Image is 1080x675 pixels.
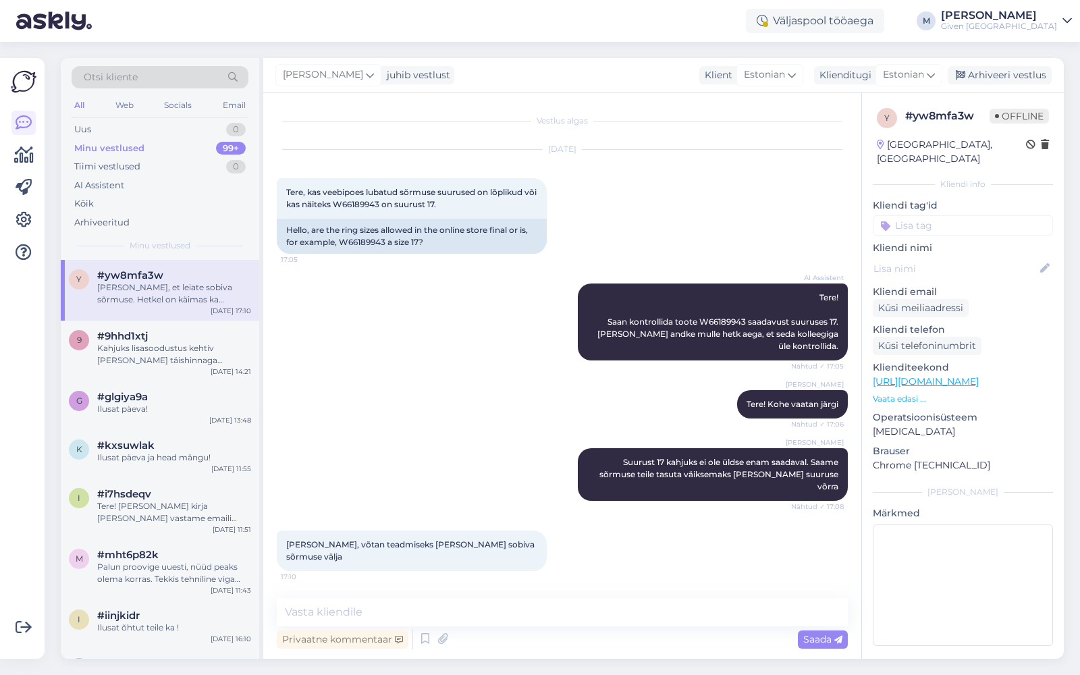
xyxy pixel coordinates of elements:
[941,21,1057,32] div: Given [GEOGRAPHIC_DATA]
[873,299,969,317] div: Küsi meiliaadressi
[113,97,136,114] div: Web
[941,10,1057,21] div: [PERSON_NAME]
[277,219,547,254] div: Hello, are the ring sizes allowed in the online store final or is, for example, W66189943 a size 17?
[803,633,842,645] span: Saada
[948,66,1052,84] div: Arhiveeri vestlus
[97,439,155,452] span: #kxsuwlak
[905,108,990,124] div: # yw8mfa3w
[873,261,1037,276] input: Lisa nimi
[72,97,87,114] div: All
[97,488,151,500] span: #i7hsdeqv
[286,187,539,209] span: Tere, kas veebipoes lubatud sõrmuse suurused on lõplikud või kas näiteks W66189943 on suurust 17.
[97,658,155,670] span: #yx0nvv86
[213,524,251,535] div: [DATE] 11:51
[220,97,248,114] div: Email
[74,160,140,173] div: Tiimi vestlused
[74,216,130,230] div: Arhiveeritud
[74,179,124,192] div: AI Assistent
[286,539,537,562] span: [PERSON_NAME], võtan teadmiseks [PERSON_NAME] sobiva sõrmuse välja
[699,68,732,82] div: Klient
[744,67,785,82] span: Estonian
[791,361,844,371] span: Nähtud ✓ 17:05
[883,67,924,82] span: Estonian
[873,198,1053,213] p: Kliendi tag'id
[78,493,80,503] span: i
[84,70,138,84] span: Otsi kliente
[77,335,82,345] span: 9
[74,123,91,136] div: Uus
[873,285,1053,299] p: Kliendi email
[877,138,1026,166] div: [GEOGRAPHIC_DATA], [GEOGRAPHIC_DATA]
[130,240,190,252] span: Minu vestlused
[381,68,450,82] div: juhib vestlust
[793,273,844,283] span: AI Assistent
[814,68,871,82] div: Klienditugi
[277,143,848,155] div: [DATE]
[97,622,251,634] div: Ilusat õhtut teile ka !
[76,396,82,406] span: g
[884,113,890,123] span: y
[216,142,246,155] div: 99+
[281,254,331,265] span: 17:05
[211,634,251,644] div: [DATE] 16:10
[873,323,1053,337] p: Kliendi telefon
[76,444,82,454] span: k
[74,142,144,155] div: Minu vestlused
[791,502,844,512] span: Nähtud ✓ 17:08
[873,486,1053,498] div: [PERSON_NAME]
[786,437,844,448] span: [PERSON_NAME]
[97,549,159,561] span: #mht6p82k
[76,553,83,564] span: m
[11,69,36,94] img: Askly Logo
[76,274,82,284] span: y
[97,403,251,415] div: Ilusat päeva!
[97,269,163,281] span: #yw8mfa3w
[873,506,1053,520] p: Märkmed
[990,109,1049,124] span: Offline
[873,360,1053,375] p: Klienditeekond
[599,457,840,491] span: Suurust 17 kahjuks ei ole üldse enam saadaval. Saame sõrmuse teile tasuta väiksemaks [PERSON_NAME...
[97,281,251,306] div: [PERSON_NAME], et leiate sobiva sõrmuse. Hetkel on käimas ka veebilehel kui ka poodides GIVEN sün...
[277,630,408,649] div: Privaatne kommentaar
[941,10,1072,32] a: [PERSON_NAME]Given [GEOGRAPHIC_DATA]
[873,178,1053,190] div: Kliendi info
[281,572,331,582] span: 17:10
[873,337,981,355] div: Küsi telefoninumbrit
[211,585,251,595] div: [DATE] 11:43
[226,160,246,173] div: 0
[97,500,251,524] div: Tere! [PERSON_NAME] kirja [PERSON_NAME] vastame emaili [PERSON_NAME]
[873,458,1053,473] p: Chrome [TECHNICAL_ID]
[97,561,251,585] div: Palun proovige uuesti, nüüd peaks olema korras. Tekkis tehniline viga soeses Opla brändiga, antud...
[746,9,884,33] div: Väljaspool tööaega
[873,425,1053,439] p: [MEDICAL_DATA]
[97,391,148,403] span: #glgiya9a
[226,123,246,136] div: 0
[211,306,251,316] div: [DATE] 17:10
[597,292,840,351] span: Tere! Saan kontrollida toote W66189943 saadavust suuruses 17. [PERSON_NAME] andke mulle hetk aega...
[211,367,251,377] div: [DATE] 14:21
[873,215,1053,236] input: Lisa tag
[873,410,1053,425] p: Operatsioonisüsteem
[209,415,251,425] div: [DATE] 13:48
[283,67,363,82] span: [PERSON_NAME]
[917,11,936,30] div: M
[97,330,148,342] span: #9hhd1xtj
[161,97,194,114] div: Socials
[747,399,838,409] span: Tere! Kohe vaatan järgi
[97,610,140,622] span: #iinjkidr
[791,419,844,429] span: Nähtud ✓ 17:06
[873,375,979,387] a: [URL][DOMAIN_NAME]
[277,115,848,127] div: Vestlus algas
[786,379,844,389] span: [PERSON_NAME]
[97,452,251,464] div: Ilusat päeva ja head mängu!
[74,197,94,211] div: Kõik
[78,614,80,624] span: i
[873,393,1053,405] p: Vaata edasi ...
[873,241,1053,255] p: Kliendi nimi
[873,444,1053,458] p: Brauser
[97,342,251,367] div: Kahjuks lisasoodustus kehtiv [PERSON_NAME] täishinnaga kaupadele
[211,464,251,474] div: [DATE] 11:55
